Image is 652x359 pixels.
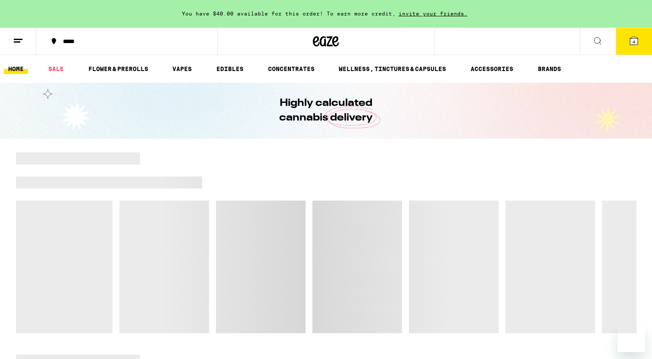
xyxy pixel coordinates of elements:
a: EDIBLES [212,64,248,74]
a: ACCESSORIES [466,64,518,74]
span: 4 [633,39,635,44]
a: VAPES [168,64,196,74]
a: FLOWER & PREROLLS [84,64,153,74]
button: 4 [616,28,652,55]
a: BRANDS [533,64,565,74]
span: invite your friends. [396,11,471,16]
span: You have $40.00 available for this order! To earn more credit, [182,11,396,16]
a: CONCENTRATES [264,64,319,74]
a: SALE [44,64,68,74]
a: HOME [4,64,28,74]
h1: Highly calculated cannabis delivery [255,96,397,125]
iframe: Button to launch messaging window [618,325,645,352]
a: WELLNESS, TINCTURES & CAPSULES [334,64,450,74]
